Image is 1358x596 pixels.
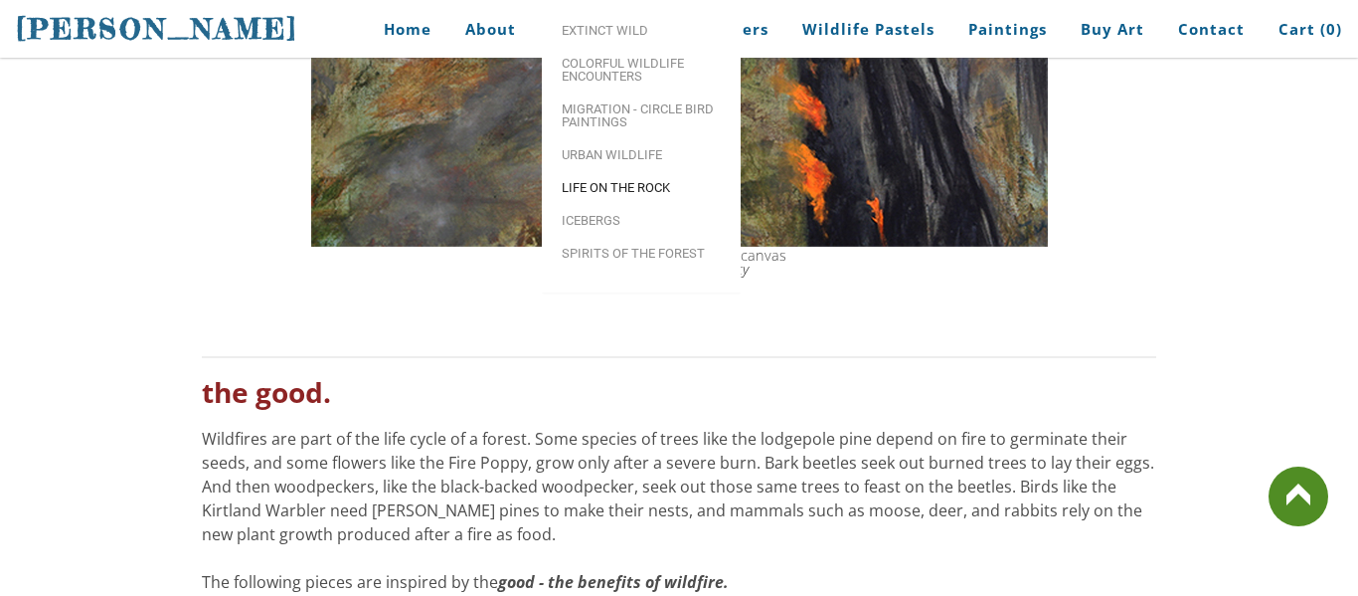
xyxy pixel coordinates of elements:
font: the good. [202,373,331,411]
a: Paintings [953,7,1062,52]
a: Icebergs [542,204,741,237]
em: good - the benefits of wildfire. [498,571,729,593]
a: Buy Art [1066,7,1159,52]
a: About [450,7,531,52]
div: Wildfires are part of the life cycle of a forest. Some species of trees like the lodgepole pine d... [202,427,1156,594]
span: Spirits of the Forest [562,247,721,260]
a: Migration - Circle Bird Paintings [542,93,741,138]
span: Life on the Rock [562,181,721,194]
a: [PERSON_NAME] [16,10,298,48]
div: On Fire. 24x20" Acrylic on canvas [202,249,1156,278]
a: Home [354,7,446,52]
span: [PERSON_NAME] [16,12,298,46]
a: Colorful Wildlife Encounters [542,47,741,93]
a: Life on the Rock [542,171,741,204]
a: Natural Disasters [605,7,783,52]
a: Contact [1163,7,1260,52]
span: Urban Wildlife [562,148,721,161]
a: Wildlife Pastels [787,7,949,52]
a: New [535,7,601,52]
span: Migration - Circle Bird Paintings [562,102,721,128]
span: 0 [1326,19,1336,39]
span: Colorful Wildlife Encounters [562,57,721,83]
a: Extinct Wild [542,14,741,47]
a: Urban Wildlife [542,138,741,171]
a: Spirits of the Forest [542,237,741,270]
a: Cart (0) [1264,7,1342,52]
a: Contact for availability [610,260,749,279]
span: Icebergs [562,214,721,227]
span: Extinct Wild [562,24,721,37]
